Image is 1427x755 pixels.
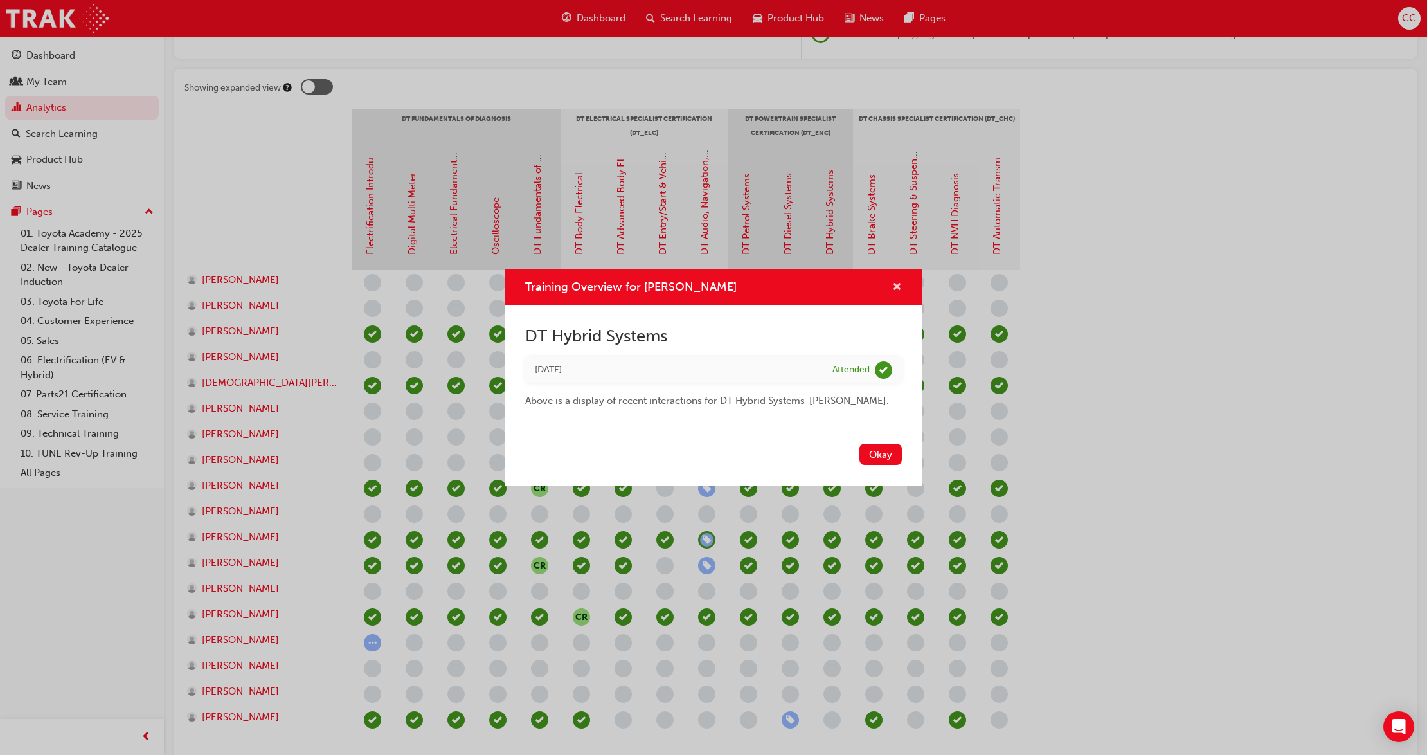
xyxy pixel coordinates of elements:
[505,269,922,486] div: Training Overview for Brian Zweck
[525,383,902,408] div: Above is a display of recent interactions for DT Hybrid Systems - [PERSON_NAME] .
[535,363,813,377] div: Tue Oct 22 2019 23:30:00 GMT+0930 (Australian Central Standard Time)
[859,444,902,465] button: Okay
[892,282,902,294] span: cross-icon
[832,364,870,376] div: Attended
[525,326,902,347] h2: DT Hybrid Systems
[875,361,892,379] span: learningRecordVerb_ATTEND-icon
[892,280,902,296] button: cross-icon
[525,280,737,294] span: Training Overview for [PERSON_NAME]
[1383,711,1414,742] div: Open Intercom Messenger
